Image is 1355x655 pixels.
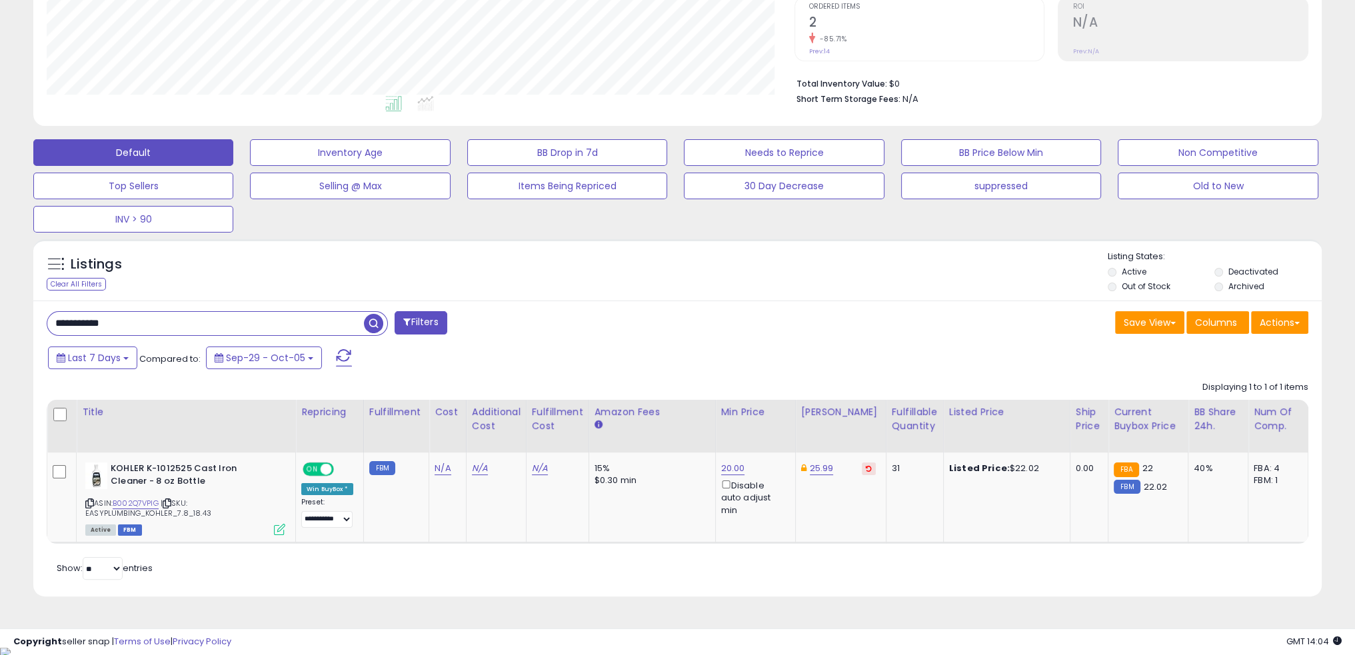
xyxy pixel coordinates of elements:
[595,405,710,419] div: Amazon Fees
[892,405,938,433] div: Fulfillable Quantity
[595,474,705,486] div: $0.30 min
[902,93,918,105] span: N/A
[435,405,461,419] div: Cost
[1076,405,1102,433] div: Ship Price
[301,483,353,495] div: Win BuyBox *
[1114,405,1182,433] div: Current Buybox Price
[1142,462,1153,474] span: 22
[68,351,121,364] span: Last 7 Days
[1118,139,1318,166] button: Non Competitive
[1251,311,1308,334] button: Actions
[1228,281,1264,292] label: Archived
[118,524,142,536] span: FBM
[82,405,290,419] div: Title
[173,635,231,648] a: Privacy Policy
[85,462,107,489] img: 413vNGPFsnL._SL40_.jpg
[796,78,887,89] b: Total Inventory Value:
[1228,266,1278,277] label: Deactivated
[1194,462,1238,474] div: 40%
[809,3,1044,11] span: Ordered Items
[301,405,358,419] div: Repricing
[1076,462,1098,474] div: 0.00
[369,405,423,419] div: Fulfillment
[47,278,106,291] div: Clear All Filters
[1254,405,1302,433] div: Num of Comp.
[472,462,488,475] a: N/A
[595,462,705,474] div: 15%
[13,635,62,648] strong: Copyright
[721,462,745,475] a: 20.00
[796,75,1298,91] li: $0
[532,405,583,433] div: Fulfillment Cost
[810,462,834,475] a: 25.99
[721,478,785,516] div: Disable auto adjust min
[949,462,1060,474] div: $22.02
[71,255,122,274] h5: Listings
[809,15,1044,33] h2: 2
[949,405,1064,419] div: Listed Price
[1072,3,1308,11] span: ROI
[250,139,450,166] button: Inventory Age
[1186,311,1249,334] button: Columns
[1114,462,1138,477] small: FBA
[1115,311,1184,334] button: Save View
[304,464,321,475] span: ON
[1118,173,1318,199] button: Old to New
[1254,474,1298,486] div: FBM: 1
[13,636,231,648] div: seller snap | |
[1144,480,1168,493] span: 22.02
[57,562,153,574] span: Show: entries
[33,173,233,199] button: Top Sellers
[901,173,1101,199] button: suppressed
[796,93,900,105] b: Short Term Storage Fees:
[332,464,353,475] span: OFF
[1108,251,1322,263] p: Listing States:
[467,173,667,199] button: Items Being Repriced
[472,405,521,433] div: Additional Cost
[721,405,790,419] div: Min Price
[250,173,450,199] button: Selling @ Max
[85,524,116,536] span: All listings currently available for purchase on Amazon
[33,206,233,233] button: INV > 90
[33,139,233,166] button: Default
[595,419,603,431] small: Amazon Fees.
[226,351,305,364] span: Sep-29 - Oct-05
[1195,316,1237,329] span: Columns
[1072,15,1308,33] h2: N/A
[1202,381,1308,394] div: Displaying 1 to 1 of 1 items
[369,461,395,475] small: FBM
[48,346,137,369] button: Last 7 Days
[684,139,884,166] button: Needs to Reprice
[1194,405,1242,433] div: BB Share 24h.
[1254,462,1298,474] div: FBA: 4
[1122,266,1146,277] label: Active
[1122,281,1170,292] label: Out of Stock
[301,498,353,528] div: Preset:
[85,498,211,518] span: | SKU: EASYPLUMBING_KOHLER_7.8_18.43
[901,139,1101,166] button: BB Price Below Min
[111,462,273,490] b: KOHLER K-1012525 Cast Iron Cleaner - 8 oz Bottle
[1072,47,1098,55] small: Prev: N/A
[395,311,447,334] button: Filters
[892,462,933,474] div: 31
[809,47,830,55] small: Prev: 14
[113,498,159,509] a: B002Q7VPIG
[85,462,285,534] div: ASIN:
[532,462,548,475] a: N/A
[1286,635,1342,648] span: 2025-10-13 14:04 GMT
[467,139,667,166] button: BB Drop in 7d
[114,635,171,648] a: Terms of Use
[684,173,884,199] button: 30 Day Decrease
[801,405,880,419] div: [PERSON_NAME]
[206,346,322,369] button: Sep-29 - Oct-05
[435,462,451,475] a: N/A
[1114,480,1140,494] small: FBM
[949,462,1010,474] b: Listed Price:
[139,352,201,365] span: Compared to:
[815,34,847,44] small: -85.71%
